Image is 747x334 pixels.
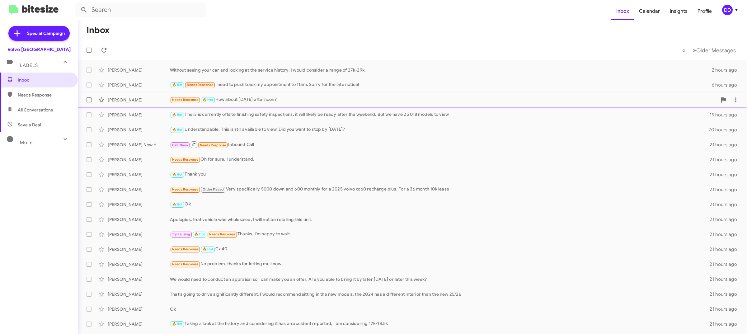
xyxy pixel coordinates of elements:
[108,201,170,208] div: [PERSON_NAME]
[722,5,733,15] div: DD
[203,247,213,251] span: 🔥 Hot
[75,2,206,17] input: Search
[710,306,742,312] div: 21 hours ago
[108,276,170,282] div: [PERSON_NAME]
[200,143,226,147] span: Needs Response
[172,232,190,236] span: Try Pausing
[708,127,742,133] div: 20 hours ago
[108,82,170,88] div: [PERSON_NAME]
[170,201,710,208] div: Ok
[172,83,183,87] span: 🔥 Hot
[710,201,742,208] div: 21 hours ago
[172,143,188,147] span: Call Them
[170,291,710,297] div: That's going to drive significantly different. I would recommend sitting in the new models, the 2...
[170,126,708,133] div: Understandable. This is still available to view. Did you want to stop by [DATE]?
[170,306,710,312] div: Ok
[711,82,742,88] div: 6 hours ago
[665,2,693,20] a: Insights
[170,111,710,118] div: The i3 is currently offsite finishing safety inspections, it will likely be ready after the weeke...
[108,246,170,252] div: [PERSON_NAME]
[170,96,717,103] div: How about [DATE] afternoon?
[170,276,710,282] div: We would need to conduct an appraisal so I can make you an offer. Are you able to bring it by lat...
[710,276,742,282] div: 21 hours ago
[108,306,170,312] div: [PERSON_NAME]
[18,107,53,113] span: All Conversations
[170,186,710,193] div: Very specifically 5000 down and 600 monthly for a 2025 volvo xc60 recharge plus. For a 36 month 1...
[710,231,742,238] div: 21 hours ago
[172,187,199,191] span: Needs Response
[108,112,170,118] div: [PERSON_NAME]
[170,156,710,163] div: Oh for sure. I understand.
[27,30,65,36] span: Special Campaign
[172,247,199,251] span: Needs Response
[108,216,170,223] div: [PERSON_NAME]
[108,172,170,178] div: [PERSON_NAME]
[108,127,170,133] div: [PERSON_NAME]
[108,321,170,327] div: [PERSON_NAME]
[711,67,742,73] div: 2 hours ago
[194,232,205,236] span: 🔥 Hot
[693,46,696,54] span: »
[710,172,742,178] div: 21 hours ago
[170,320,710,327] div: Taking a look at the history and considering it has an accident reported, I am considering 17k-18.5k
[108,97,170,103] div: [PERSON_NAME]
[108,142,170,148] div: [PERSON_NAME] Now How Many Seats
[679,44,740,57] nav: Page navigation example
[696,47,736,54] span: Older Messages
[172,113,183,117] span: 🔥 Hot
[172,172,183,176] span: 🔥 Hot
[170,216,710,223] div: Apologies, that vehicle was wholesaled, I will not be retailing this unit.
[710,142,742,148] div: 21 hours ago
[18,77,71,83] span: Inbox
[710,261,742,267] div: 21 hours ago
[172,202,183,206] span: 🔥 Hot
[170,261,710,268] div: No problem, thanks for letting me know
[108,291,170,297] div: [PERSON_NAME]
[170,171,710,178] div: Thank you
[172,262,199,266] span: Needs Response
[710,216,742,223] div: 21 hours ago
[682,46,686,54] span: «
[87,25,110,35] h1: Inbox
[20,63,38,68] span: Labels
[170,141,710,148] div: Inbound Call
[172,98,199,102] span: Needs Response
[18,92,71,98] span: Needs Response
[7,46,71,53] div: Volvo [GEOGRAPHIC_DATA]
[170,81,711,88] div: I need to push back my appointment to 11am. Sorry for the late notice!
[108,261,170,267] div: [PERSON_NAME]
[172,158,199,162] span: Needs Response
[710,291,742,297] div: 21 hours ago
[693,2,717,20] a: Profile
[203,187,224,191] span: Order Placed
[172,128,183,132] span: 🔥 Hot
[710,321,742,327] div: 21 hours ago
[108,231,170,238] div: [PERSON_NAME]
[170,231,710,238] div: Thanks. I'm happy to wait.
[717,5,740,15] button: DD
[108,67,170,73] div: [PERSON_NAME]
[710,186,742,193] div: 21 hours ago
[634,2,665,20] a: Calendar
[203,98,213,102] span: 🔥 Hot
[710,157,742,163] div: 21 hours ago
[689,44,740,57] button: Next
[170,246,710,253] div: Cx 40
[170,67,711,73] div: Without seeing your car and looking at the service history, I would consider a range of 27k-29k.
[611,2,634,20] a: Inbox
[108,157,170,163] div: [PERSON_NAME]
[20,140,33,145] span: More
[18,122,41,128] span: Save a Deal
[710,112,742,118] div: 19 hours ago
[172,322,183,326] span: 🔥 Hot
[8,26,70,41] a: Special Campaign
[108,186,170,193] div: [PERSON_NAME]
[679,44,689,57] button: Previous
[710,246,742,252] div: 21 hours ago
[209,232,236,236] span: Needs Response
[187,83,213,87] span: Needs Response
